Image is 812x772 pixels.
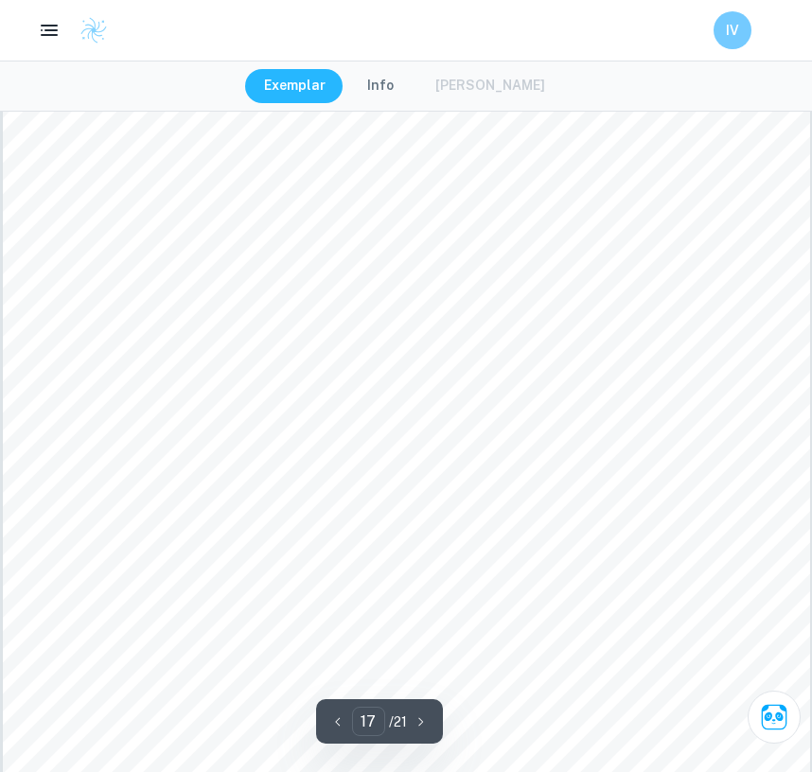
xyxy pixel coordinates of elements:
[389,711,407,732] p: / 21
[722,20,744,41] h6: IV
[748,691,801,744] button: Ask Clai
[714,11,751,49] button: IV
[68,16,108,44] a: Clastify logo
[245,69,344,103] button: Exemplar
[79,16,108,44] img: Clastify logo
[348,69,413,103] button: Info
